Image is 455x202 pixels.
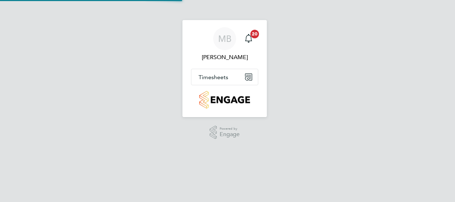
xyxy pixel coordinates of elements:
button: Timesheets [191,69,258,85]
span: Engage [220,131,240,138]
a: 20 [241,27,256,50]
nav: Main navigation [182,20,267,117]
span: Powered by [220,126,240,132]
span: 20 [250,30,259,38]
a: Powered byEngage [210,126,240,139]
span: Timesheets [199,74,228,81]
span: MB [218,34,231,43]
a: MB[PERSON_NAME] [191,27,258,62]
a: Go to home page [191,91,258,109]
span: Mark Burnett [191,53,258,62]
img: countryside-properties-logo-retina.png [199,91,250,109]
